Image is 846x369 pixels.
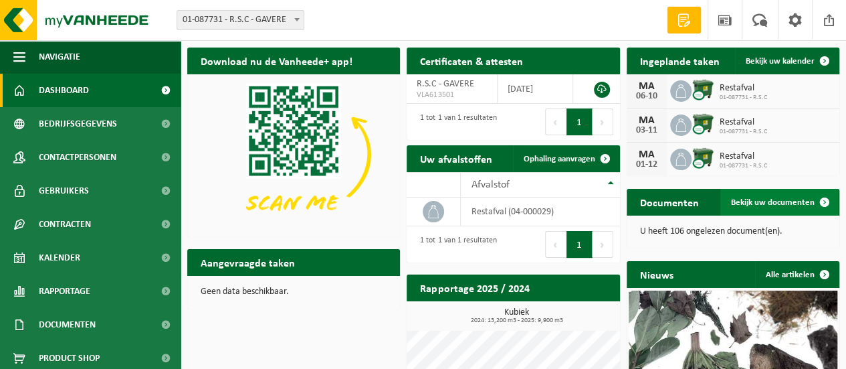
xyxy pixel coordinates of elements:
[187,48,366,74] h2: Download nu de Vanheede+ app!
[720,83,767,94] span: Restafval
[407,145,505,171] h2: Uw afvalstoffen
[720,117,767,128] span: Restafval
[593,231,613,258] button: Next
[566,231,593,258] button: 1
[633,115,660,126] div: MA
[407,275,542,301] h2: Rapportage 2025 / 2024
[692,78,714,101] img: WB-1100-CU
[627,48,733,74] h2: Ingeplande taken
[39,141,116,174] span: Contactpersonen
[417,79,473,89] span: R.S.C - GAVERE
[633,126,660,135] div: 03-11
[720,128,767,136] span: 01-087731 - R.S.C
[735,48,838,74] a: Bekijk uw kalender
[545,231,566,258] button: Previous
[413,317,619,324] span: 2024: 13,200 m3 - 2025: 9,900 m3
[640,227,826,236] p: U heeft 106 ongelezen document(en).
[177,11,304,29] span: 01-087731 - R.S.C - GAVERE
[39,275,90,308] span: Rapportage
[633,149,660,160] div: MA
[627,189,712,215] h2: Documenten
[633,160,660,169] div: 01-12
[720,94,767,102] span: 01-087731 - R.S.C
[513,145,619,172] a: Ophaling aanvragen
[39,208,91,241] span: Contracten
[520,301,619,327] a: Bekijk rapportage
[720,151,767,162] span: Restafval
[720,162,767,170] span: 01-087731 - R.S.C
[413,107,496,137] div: 1 tot 1 van 1 resultaten
[417,90,487,100] span: VLA613501
[461,198,619,226] td: restafval (04-000029)
[498,74,573,104] td: [DATE]
[633,92,660,101] div: 06-10
[593,108,613,135] button: Next
[746,57,815,66] span: Bekijk uw kalender
[177,10,304,30] span: 01-087731 - R.S.C - GAVERE
[39,241,80,275] span: Kalender
[720,189,838,216] a: Bekijk uw documenten
[39,107,117,141] span: Bedrijfsgegevens
[413,230,496,259] div: 1 tot 1 van 1 resultaten
[545,108,566,135] button: Previous
[692,147,714,169] img: WB-1100-CU
[187,249,308,275] h2: Aangevraagde taken
[407,48,536,74] h2: Certificaten & attesten
[39,40,80,74] span: Navigatie
[39,74,89,107] span: Dashboard
[39,308,96,342] span: Documenten
[471,179,509,190] span: Afvalstof
[39,174,89,208] span: Gebruikers
[692,113,714,135] img: WB-1100-CU
[413,308,619,324] h3: Kubiek
[731,198,815,207] span: Bekijk uw documenten
[566,108,593,135] button: 1
[524,155,595,163] span: Ophaling aanvragen
[633,81,660,92] div: MA
[187,74,400,234] img: Download de VHEPlus App
[755,261,838,288] a: Alle artikelen
[201,287,387,297] p: Geen data beschikbaar.
[627,261,687,287] h2: Nieuws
